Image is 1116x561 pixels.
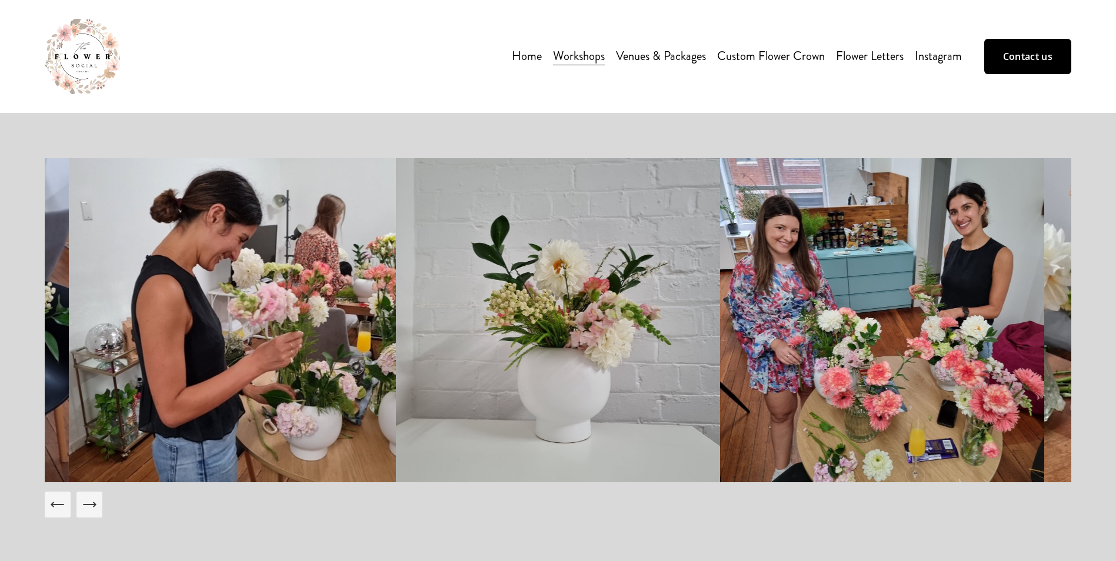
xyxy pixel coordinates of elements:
[984,39,1071,74] a: Contact us
[68,158,395,482] img: Screenshot_20230624_144952_Gallery.jpg
[836,46,904,68] a: Flower Letters
[553,47,605,66] span: Workshops
[719,158,1044,482] img: 20221025_161738.jpg
[45,492,71,517] button: Previous Slide
[76,492,102,517] button: Next Slide
[45,19,120,94] img: The Flower Social
[616,46,706,68] a: Venues & Packages
[395,158,719,482] img: 20221025_163515.jpg
[915,46,962,68] a: Instagram
[717,46,825,68] a: Custom Flower Crown
[553,46,605,68] a: folder dropdown
[512,46,542,68] a: Home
